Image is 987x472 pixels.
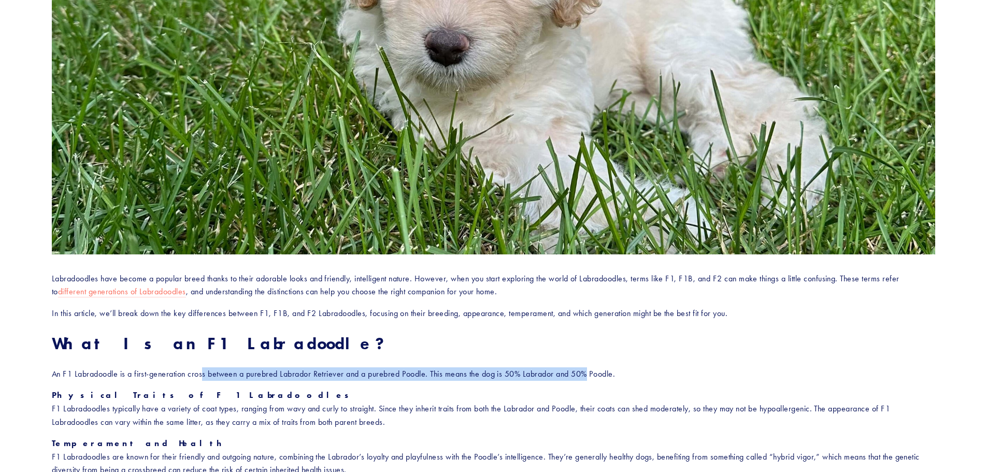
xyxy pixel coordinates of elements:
p: Labradoodles have become a popular breed thanks to their adorable looks and friendly, intelligent... [52,272,935,298]
p: F1 Labradoodles typically have a variety of coat types, ranging from wavy and curly to straight. ... [52,389,935,428]
a: different generations of Labradoodles [58,287,186,297]
p: In this article, we’ll break down the key differences between F1, F1B, and F2 Labradoodles, focus... [52,307,935,320]
strong: Temperament and Health [52,438,228,448]
p: An F1 Labradoodle is a first-generation cross between a purebred Labrador Retriever and a purebre... [52,367,935,381]
strong: What Is an F1 Labradoodle? [52,333,390,353]
strong: Physical Traits of F1 Labradoodles [52,390,354,400]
